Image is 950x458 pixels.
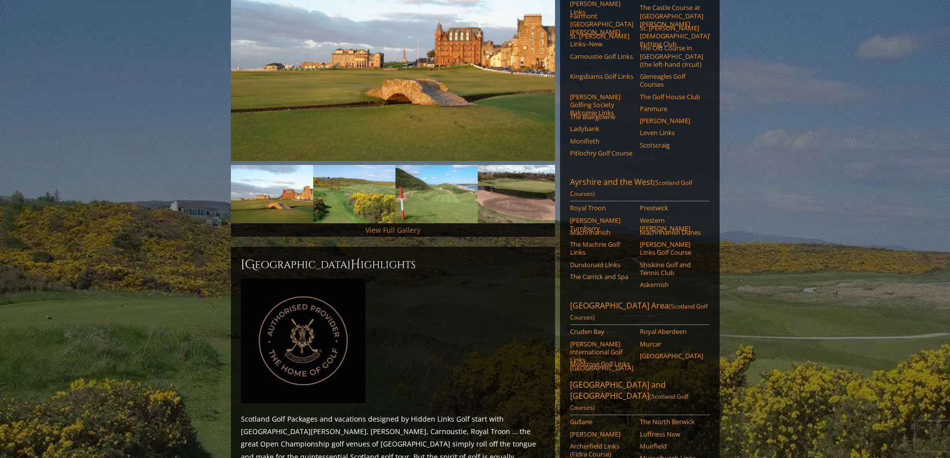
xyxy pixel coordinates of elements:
[640,216,703,233] a: Western [PERSON_NAME]
[570,302,708,321] span: (Scotland Golf Courses)
[570,418,633,426] a: Gullane
[570,113,633,121] a: The Blairgowrie
[640,44,703,68] a: The Old Course in [GEOGRAPHIC_DATA] (the left-hand circuit)
[640,352,703,360] a: [GEOGRAPHIC_DATA]
[570,273,633,281] a: The Carrick and Spa
[570,340,633,372] a: [PERSON_NAME] International Golf Links [GEOGRAPHIC_DATA]
[570,176,710,201] a: Ayrshire and the West(Scotland Golf Courses)
[570,360,633,368] a: Montrose Golf Links
[570,261,633,269] a: Dundonald Links
[570,430,633,438] a: [PERSON_NAME]
[640,24,703,48] a: St. [PERSON_NAME] [DEMOGRAPHIC_DATA]’ Putting Club
[640,261,703,277] a: Shiskine Golf and Tennis Club
[640,204,703,212] a: Prestwick
[570,300,710,325] a: [GEOGRAPHIC_DATA] Area(Scotland Golf Courses)
[570,52,633,60] a: Carnoustie Golf Links
[366,225,420,235] a: View Full Gallery
[570,204,633,212] a: Royal Troon
[640,93,703,101] a: The Golf House Club
[570,149,633,157] a: Pitlochry Golf Course
[570,392,688,412] span: (Scotland Golf Courses)
[570,178,692,198] span: (Scotland Golf Courses)
[241,257,545,273] h2: [GEOGRAPHIC_DATA] ighlights
[640,340,703,348] a: Murcar
[640,117,703,125] a: [PERSON_NAME]
[570,32,633,48] a: St. [PERSON_NAME] Links–New
[640,327,703,335] a: Royal Aberdeen
[640,418,703,426] a: The North Berwick
[640,281,703,289] a: Askernish
[570,93,633,117] a: [PERSON_NAME] Golfing Society Balcomie Links
[570,12,633,36] a: Fairmont [GEOGRAPHIC_DATA][PERSON_NAME]
[570,379,710,415] a: [GEOGRAPHIC_DATA] and [GEOGRAPHIC_DATA](Scotland Golf Courses)
[570,327,633,335] a: Cruden Bay
[640,105,703,113] a: Panmure
[570,228,633,236] a: Machrihanish
[640,3,703,28] a: The Castle Course at [GEOGRAPHIC_DATA][PERSON_NAME]
[640,240,703,257] a: [PERSON_NAME] Links Golf Course
[640,430,703,438] a: Luffness New
[640,129,703,137] a: Leven Links
[640,228,703,236] a: Machrihanish Dunes
[570,240,633,257] a: The Machrie Golf Links
[570,125,633,133] a: Ladybank
[351,257,361,273] span: H
[640,72,703,89] a: Gleneagles Golf Courses
[640,141,703,149] a: Scotscraig
[570,216,633,233] a: [PERSON_NAME] Turnberry
[570,137,633,145] a: Monifieth
[570,72,633,80] a: Kingsbarns Golf Links
[640,442,703,450] a: Muirfield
